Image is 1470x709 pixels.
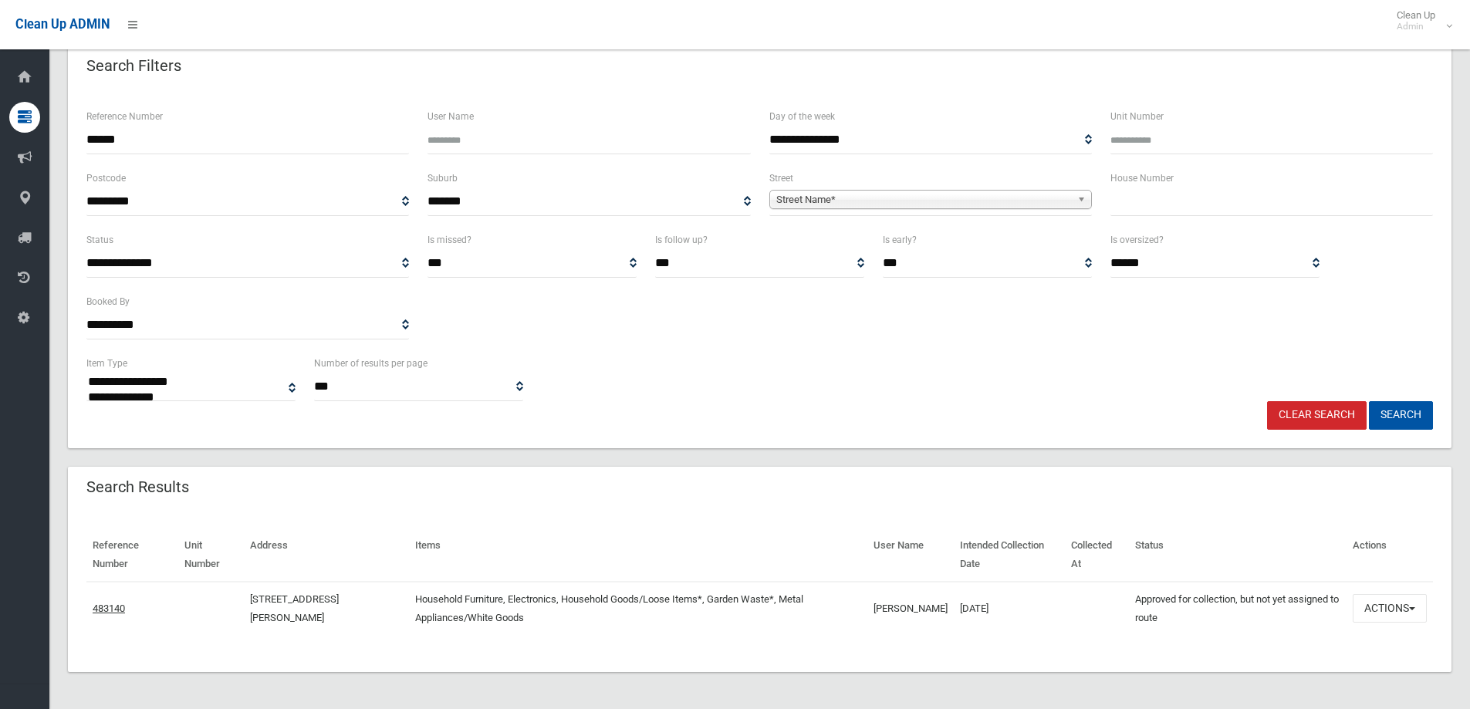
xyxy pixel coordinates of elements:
header: Search Results [68,472,208,502]
label: Item Type [86,355,127,372]
td: [DATE] [954,582,1065,635]
label: Unit Number [1110,108,1164,125]
label: Reference Number [86,108,163,125]
span: Clean Up [1389,9,1451,32]
label: Street [769,170,793,187]
button: Actions [1353,594,1427,623]
button: Search [1369,401,1433,430]
label: User Name [427,108,474,125]
a: 483140 [93,603,125,614]
label: Is missed? [427,231,471,248]
label: House Number [1110,170,1174,187]
th: Status [1129,528,1347,582]
td: [PERSON_NAME] [867,582,954,635]
header: Search Filters [68,51,200,81]
th: Items [409,528,867,582]
th: Collected At [1065,528,1129,582]
label: Is follow up? [655,231,708,248]
small: Admin [1397,21,1435,32]
span: Clean Up ADMIN [15,17,110,32]
label: Booked By [86,293,130,310]
label: Day of the week [769,108,835,125]
label: Postcode [86,170,126,187]
th: Intended Collection Date [954,528,1065,582]
a: Clear Search [1267,401,1367,430]
th: Address [244,528,410,582]
td: Approved for collection, but not yet assigned to route [1129,582,1347,635]
span: Street Name* [776,191,1071,209]
td: Household Furniture, Electronics, Household Goods/Loose Items*, Garden Waste*, Metal Appliances/W... [409,582,867,635]
th: Actions [1347,528,1433,582]
th: Unit Number [178,528,244,582]
label: Status [86,231,113,248]
th: User Name [867,528,954,582]
a: [STREET_ADDRESS][PERSON_NAME] [250,593,339,623]
label: Is early? [883,231,917,248]
th: Reference Number [86,528,178,582]
label: Is oversized? [1110,231,1164,248]
label: Number of results per page [314,355,427,372]
label: Suburb [427,170,458,187]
